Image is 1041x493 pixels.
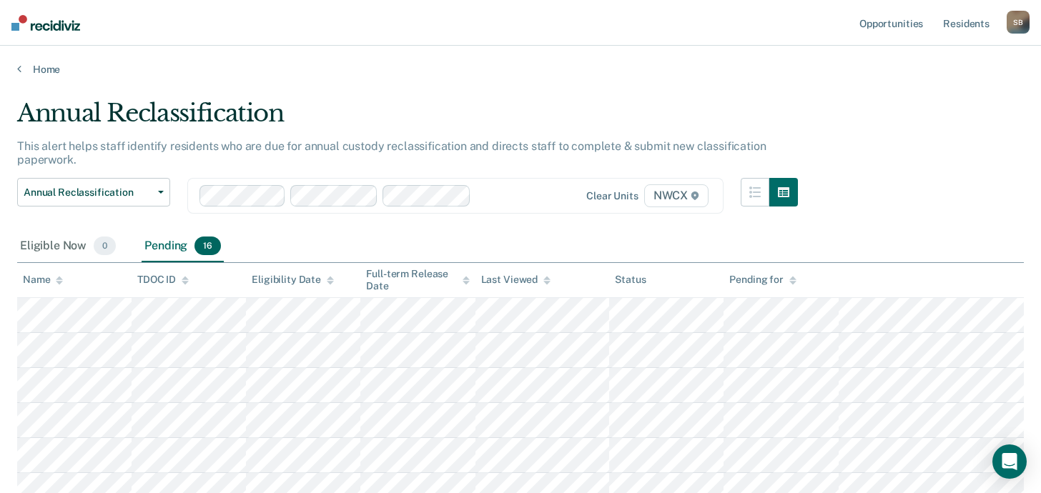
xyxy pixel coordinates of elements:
[24,186,152,199] span: Annual Reclassification
[615,274,646,286] div: Status
[1007,11,1030,34] div: S B
[729,274,796,286] div: Pending for
[366,268,469,292] div: Full-term Release Date
[586,190,638,202] div: Clear units
[194,236,221,255] span: 16
[992,444,1027,479] div: Open Intercom Messenger
[94,236,116,255] span: 0
[481,274,551,286] div: Last Viewed
[23,274,63,286] div: Name
[11,15,80,31] img: Recidiviz
[17,178,170,206] button: Annual Reclassification
[644,184,709,207] span: NWCX
[142,231,224,262] div: Pending16
[1007,11,1030,34] button: SB
[137,274,189,286] div: TDOC ID
[17,99,798,139] div: Annual Reclassification
[252,274,334,286] div: Eligibility Date
[17,139,766,166] p: This alert helps staff identify residents who are due for annual custody reclassification and dir...
[17,63,1024,76] a: Home
[17,231,119,262] div: Eligible Now0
